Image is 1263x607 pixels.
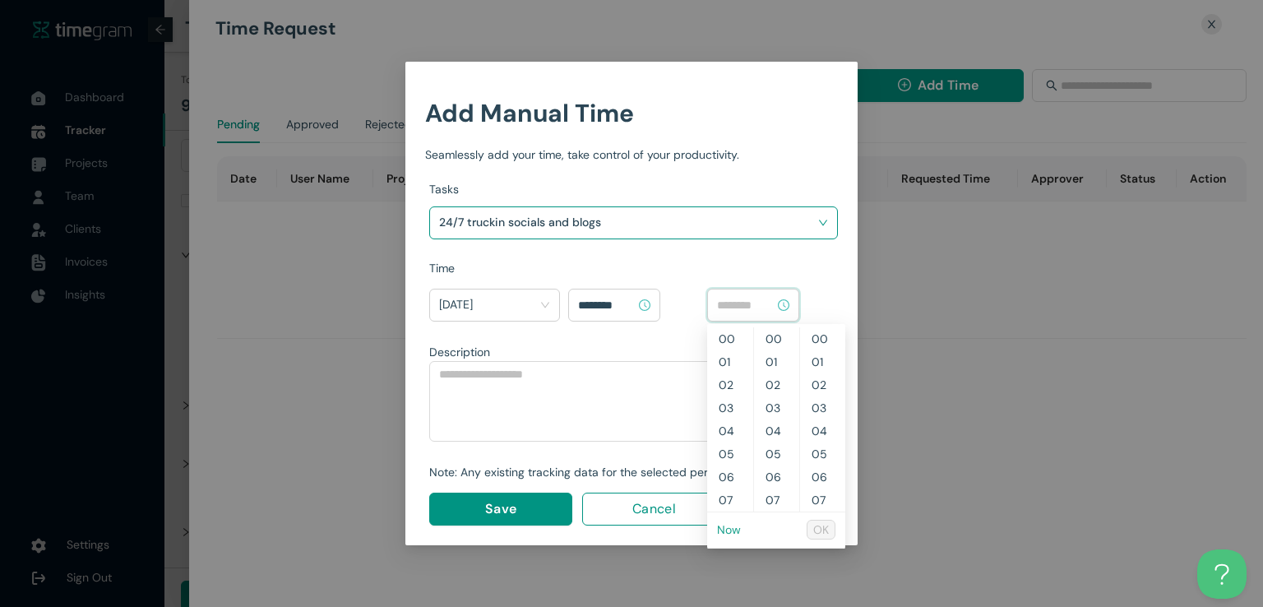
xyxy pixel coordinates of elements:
[754,443,799,466] div: 05
[754,350,799,373] div: 01
[429,259,838,277] div: Time
[800,373,845,396] div: 02
[429,493,572,526] button: Save
[800,466,845,489] div: 06
[707,373,753,396] div: 02
[707,396,753,419] div: 03
[707,327,753,350] div: 00
[754,396,799,419] div: 03
[707,466,753,489] div: 06
[800,443,845,466] div: 05
[582,493,725,526] button: Cancel
[754,373,799,396] div: 02
[429,343,831,361] div: Description
[632,498,676,519] span: Cancel
[754,327,799,350] div: 00
[439,292,550,318] span: Today
[1197,549,1247,599] iframe: Toggle Customer Support
[425,146,838,164] div: Seamlessly add your time, take control of your productivity.
[707,489,753,512] div: 07
[485,498,516,519] span: Save
[754,466,799,489] div: 06
[707,350,753,373] div: 01
[754,489,799,512] div: 07
[754,419,799,443] div: 04
[800,489,845,512] div: 07
[707,419,753,443] div: 04
[807,520,835,540] button: OK
[439,210,632,234] h1: 24/7 truckin socials and blogs
[800,350,845,373] div: 01
[717,522,741,537] a: Now
[425,94,838,132] h1: Add Manual Time
[800,396,845,419] div: 03
[800,327,845,350] div: 00
[429,180,838,198] div: Tasks
[429,463,831,481] div: Note: Any existing tracking data for the selected period will be overwritten
[800,419,845,443] div: 04
[707,443,753,466] div: 05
